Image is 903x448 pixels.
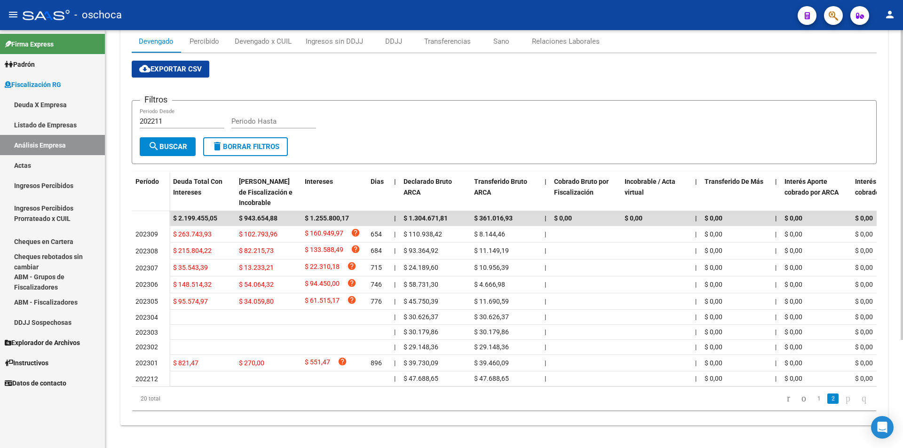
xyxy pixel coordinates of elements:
span: | [394,359,396,367]
span: $ 0,00 [705,343,722,351]
span: | [394,281,396,288]
span: Incobrable / Acta virtual [625,178,675,196]
span: $ 0,00 [784,214,802,222]
span: | [695,313,697,321]
span: Período [135,178,159,185]
span: Explorador de Archivos [5,338,80,348]
i: help [347,278,356,288]
span: $ 24.189,60 [404,264,438,271]
span: Borrar Filtros [212,142,279,151]
button: Exportar CSV [132,61,209,78]
span: $ 0,00 [855,214,873,222]
span: $ 61.515,17 [305,295,340,308]
span: 202302 [135,343,158,351]
span: | [775,247,776,254]
i: help [351,228,360,237]
span: 202212 [135,375,158,383]
div: DDJJ [385,36,402,47]
span: Cobrado Bruto por Fiscalización [554,178,609,196]
span: 202306 [135,281,158,288]
span: | [545,281,546,288]
a: go to last page [857,393,871,404]
span: | [775,264,776,271]
div: Open Intercom Messenger [871,416,894,439]
span: | [775,281,776,288]
span: $ 95.574,97 [173,298,208,305]
span: $ 94.450,00 [305,278,340,291]
span: $ 0,00 [554,214,572,222]
button: Buscar [140,137,196,156]
span: $ 821,47 [173,359,198,367]
span: | [394,328,396,336]
span: $ 263.743,93 [173,230,212,238]
span: $ 270,00 [239,359,264,367]
i: help [347,261,356,271]
span: $ 30.179,86 [404,328,438,336]
span: 202305 [135,298,158,305]
span: 202309 [135,230,158,238]
span: | [695,264,697,271]
span: $ 4.666,98 [474,281,505,288]
span: | [695,247,697,254]
span: $ 0,00 [855,230,873,238]
span: | [695,178,697,185]
span: $ 0,00 [855,343,873,351]
span: | [545,298,546,305]
span: | [545,230,546,238]
span: $ 13.233,21 [239,264,274,271]
div: Sano [493,36,509,47]
span: 202308 [135,247,158,255]
span: 202304 [135,314,158,321]
span: | [695,343,697,351]
datatable-header-cell: Transferido Bruto ARCA [470,172,541,213]
span: 202307 [135,264,158,272]
span: $ 22.310,18 [305,261,340,274]
span: | [775,343,776,351]
span: | [775,298,776,305]
span: $ 0,00 [705,298,722,305]
span: $ 110.938,42 [404,230,442,238]
mat-icon: menu [8,9,19,20]
span: $ 0,00 [705,281,722,288]
span: $ 0,00 [705,230,722,238]
span: $ 58.731,30 [404,281,438,288]
div: Ingresos sin DDJJ [306,36,363,47]
span: $ 0,00 [784,230,802,238]
span: $ 10.956,39 [474,264,509,271]
span: 896 [371,359,382,367]
datatable-header-cell: Intereses [301,172,367,213]
span: $ 8.144,46 [474,230,505,238]
span: 746 [371,281,382,288]
span: | [545,264,546,271]
a: go to previous page [797,393,810,404]
span: $ 0,00 [784,298,802,305]
span: $ 160.949,97 [305,228,343,241]
datatable-header-cell: | [771,172,781,213]
datatable-header-cell: Período [132,172,169,211]
span: | [394,178,396,185]
div: Percibido [190,36,219,47]
span: | [545,375,546,382]
span: $ 0,00 [705,247,722,254]
span: Exportar CSV [139,65,202,73]
span: | [394,230,396,238]
span: | [695,298,697,305]
span: $ 0,00 [705,214,722,222]
span: $ 0,00 [705,375,722,382]
datatable-header-cell: | [390,172,400,213]
span: $ 215.804,22 [173,247,212,254]
span: | [545,313,546,321]
span: $ 0,00 [705,359,722,367]
span: $ 11.149,19 [474,247,509,254]
span: $ 35.543,39 [173,264,208,271]
span: 684 [371,247,382,254]
button: Borrar Filtros [203,137,288,156]
div: Devengado [139,36,174,47]
span: | [545,247,546,254]
li: page 1 [812,391,826,407]
datatable-header-cell: | [541,172,550,213]
i: help [347,295,356,305]
span: $ 39.730,09 [404,359,438,367]
mat-icon: person [884,9,895,20]
span: | [775,230,776,238]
